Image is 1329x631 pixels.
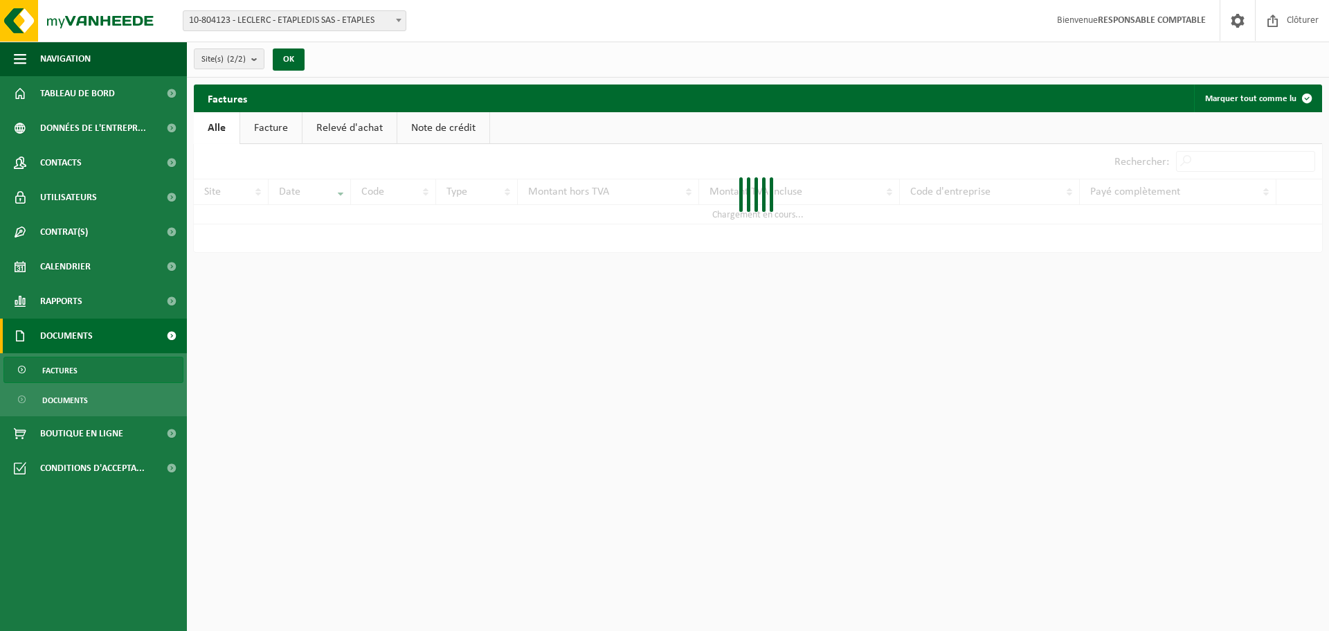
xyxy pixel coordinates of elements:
count: (2/2) [227,55,246,64]
span: Site(s) [201,49,246,70]
h2: Factures [194,85,261,112]
span: Boutique en ligne [40,416,123,451]
strong: RESPONSABLE COMPTABLE [1098,15,1206,26]
span: Factures [42,357,78,384]
span: Conditions d'accepta... [40,451,145,486]
a: Facture [240,112,302,144]
span: Navigation [40,42,91,76]
span: Données de l'entrepr... [40,111,146,145]
span: Documents [40,319,93,353]
span: Contacts [40,145,82,180]
a: Alle [194,112,239,144]
span: Calendrier [40,249,91,284]
a: Documents [3,386,183,413]
span: Utilisateurs [40,180,97,215]
button: Site(s)(2/2) [194,48,264,69]
span: Contrat(s) [40,215,88,249]
span: 10-804123 - LECLERC - ETAPLEDIS SAS - ETAPLES [183,11,406,30]
span: 10-804123 - LECLERC - ETAPLEDIS SAS - ETAPLES [183,10,406,31]
span: Rapports [40,284,82,319]
a: Factures [3,357,183,383]
span: Tableau de bord [40,76,115,111]
span: Documents [42,387,88,414]
a: Note de crédit [397,112,489,144]
button: Marquer tout comme lu [1194,85,1321,112]
a: Relevé d'achat [302,112,397,144]
button: OK [273,48,305,71]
